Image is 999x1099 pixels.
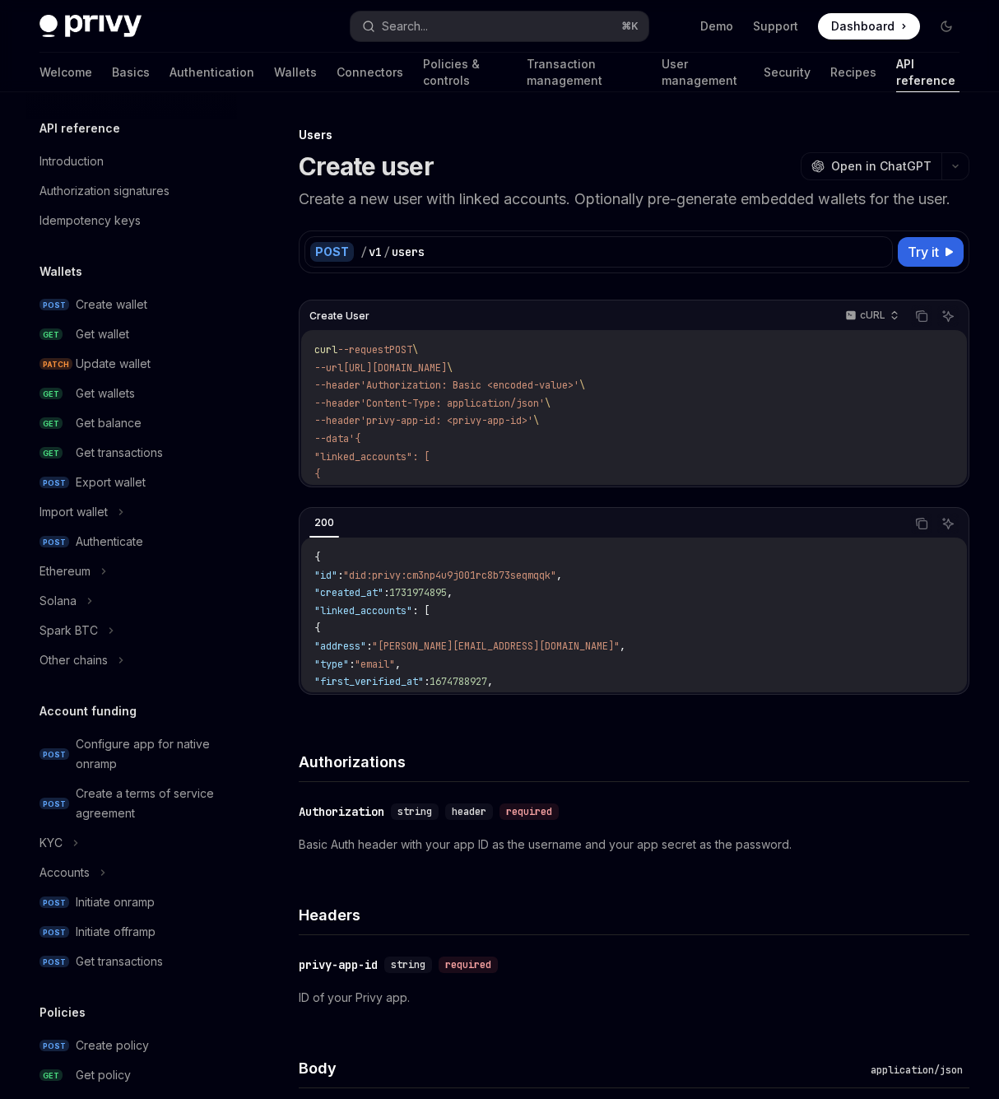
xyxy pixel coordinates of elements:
a: GETGet balance [26,408,237,438]
button: Toggle dark mode [933,13,960,40]
span: GET [39,417,63,430]
a: Demo [700,18,733,35]
h4: Authorizations [299,751,969,773]
div: required [499,803,559,820]
div: Get transactions [76,443,163,463]
a: User management [662,53,744,92]
a: GETGet transactions [26,438,237,468]
div: Initiate offramp [76,922,156,942]
div: 200 [309,513,339,533]
span: \ [579,379,585,392]
span: 'Content-Type: application/json' [360,397,545,410]
div: Users [299,127,969,143]
span: POST [39,926,69,938]
div: Authorization signatures [39,181,170,201]
button: Ask AI [937,305,959,327]
p: Basic Auth header with your app ID as the username and your app secret as the password. [299,835,969,855]
div: Update wallet [76,354,151,374]
span: , [395,658,401,671]
span: POST [39,798,69,810]
div: KYC [39,833,63,853]
span: '{ [349,432,360,445]
span: , [620,640,625,653]
a: PATCHUpdate wallet [26,349,237,379]
div: Create policy [76,1036,149,1055]
a: Connectors [337,53,403,92]
span: POST [39,299,69,311]
a: Authorization signatures [26,176,237,206]
span: Try it [908,242,939,262]
img: dark logo [39,15,142,38]
a: Recipes [830,53,876,92]
span: "linked_accounts": [ [314,450,430,463]
a: POSTExport wallet [26,468,237,497]
span: 'Authorization: Basic <encoded-value>' [360,379,579,392]
span: --header [314,397,360,410]
span: --url [314,361,343,375]
h1: Create user [299,151,434,181]
div: / [360,244,367,260]
div: Initiate onramp [76,892,155,912]
button: Copy the contents from the code block [911,513,932,534]
a: POSTCreate wallet [26,290,237,319]
p: Create a new user with linked accounts. Optionally pre-generate embedded wallets for the user. [299,188,969,211]
button: Open in ChatGPT [801,152,941,180]
a: POSTInitiate offramp [26,917,237,947]
div: POST [310,242,354,262]
h4: Headers [299,904,969,926]
div: / [383,244,390,260]
span: , [556,569,562,582]
p: ID of your Privy app. [299,988,969,1008]
div: privy-app-id [299,957,378,973]
span: "address" [314,640,366,653]
div: Export wallet [76,473,146,492]
div: required [439,957,498,973]
a: Basics [112,53,150,92]
div: Get wallets [76,384,135,403]
h5: Wallets [39,262,82,282]
button: Copy the contents from the code block [911,305,932,327]
a: POSTCreate policy [26,1031,237,1060]
span: "id" [314,569,337,582]
div: Search... [382,16,428,36]
span: --header [314,414,360,427]
span: POST [39,477,69,489]
div: Get wallet [76,324,129,344]
span: GET [39,1069,63,1082]
div: Import wallet [39,502,108,522]
span: --request [337,343,389,356]
div: Ethereum [39,561,91,581]
span: { [314,551,320,564]
span: Open in ChatGPT [831,158,932,175]
button: cURL [836,302,906,330]
h5: Account funding [39,701,137,721]
span: PATCH [39,358,72,370]
span: "did:privy:cm3np4u9j001rc8b73seqmqqk" [343,569,556,582]
div: Solana [39,591,77,611]
div: users [392,244,425,260]
div: Create a terms of service agreement [76,784,227,823]
span: { [314,622,320,635]
a: Support [753,18,798,35]
span: header [452,805,486,818]
button: Ask AI [937,513,959,534]
div: Configure app for native onramp [76,734,227,774]
span: POST [389,343,412,356]
span: string [391,958,425,971]
span: "type" [314,658,349,671]
a: Introduction [26,147,237,176]
div: Get transactions [76,952,163,971]
span: : [366,640,372,653]
span: string [397,805,432,818]
span: [URL][DOMAIN_NAME] [343,361,447,375]
a: Policies & controls [423,53,507,92]
span: GET [39,447,63,459]
div: Authorization [299,803,384,820]
div: Accounts [39,863,90,882]
span: , [487,675,493,688]
span: : [349,658,355,671]
span: --header [314,379,360,392]
span: : [383,586,389,599]
div: Other chains [39,650,108,670]
a: POSTCreate a terms of service agreement [26,779,237,828]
